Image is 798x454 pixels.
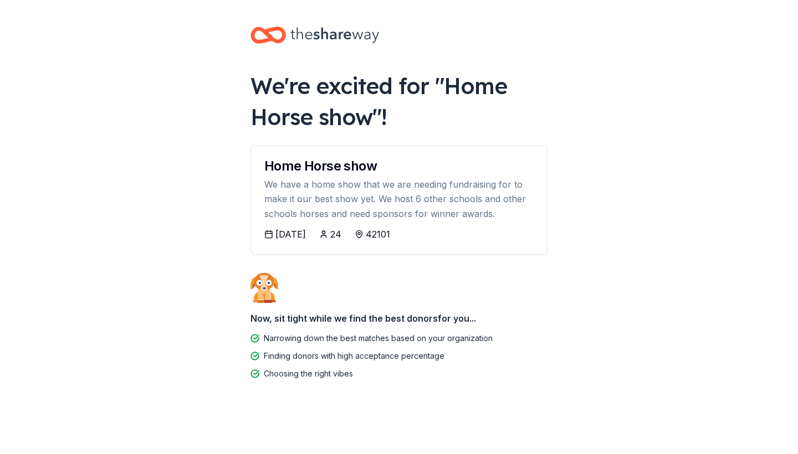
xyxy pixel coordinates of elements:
div: Narrowing down the best matches based on your organization [264,332,493,345]
img: Dog waiting patiently [250,272,278,302]
div: Home Horse show [264,159,534,173]
div: 42101 [366,228,390,241]
div: [DATE] [275,228,306,241]
div: Finding donors with high acceptance percentage [264,349,444,363]
div: 24 [330,228,341,241]
div: We're excited for " Home Horse show "! [250,70,548,132]
div: Choosing the right vibes [264,367,353,380]
div: We have a home show that we are needing fundraising for to make it our best show yet. We host 6 o... [264,177,534,221]
div: Now, sit tight while we find the best donors for you... [250,307,548,329]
